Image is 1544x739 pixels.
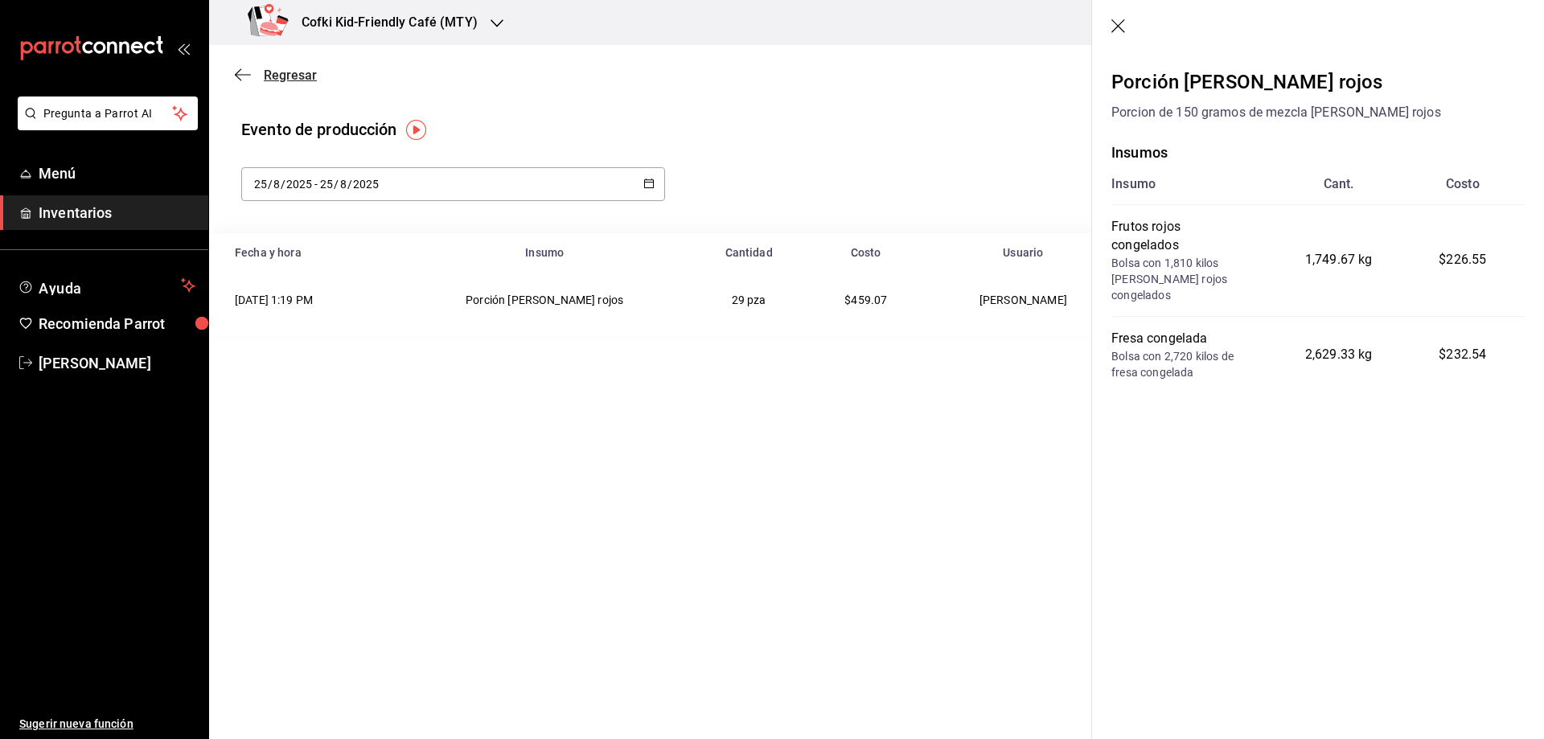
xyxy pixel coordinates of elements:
input: Month [339,178,347,191]
span: $232.54 [1439,347,1486,362]
span: / [334,178,339,191]
div: Porción [PERSON_NAME] rojos [1111,61,1525,109]
div: Cantidad [703,246,795,259]
td: Porción [PERSON_NAME] rojos [396,272,693,329]
input: Day [319,178,334,191]
div: Costo [814,246,918,259]
div: Usuario [937,246,1109,259]
th: Insumo [1111,163,1277,205]
button: Regresar [235,68,317,83]
th: Costo [1401,163,1525,205]
span: - [314,178,318,191]
span: Pregunta a Parrot AI [43,105,173,122]
div: Frutos rojos congelados [1111,218,1251,255]
span: Recomienda Parrot [39,313,195,335]
img: Tooltip marker [406,120,426,140]
div: Bolsa con 1,810 kilos [PERSON_NAME] rojos congelados [1111,255,1251,303]
span: [PERSON_NAME] [39,352,195,374]
div: Porcion de 150 gramos de mezcla [PERSON_NAME] rojos [1111,103,1525,122]
div: Evento de producción [241,117,397,142]
span: Regresar [264,68,317,83]
span: $459.07 [844,294,887,306]
input: Year [285,178,313,191]
button: Pregunta a Parrot AI [18,96,198,130]
input: Month [273,178,281,191]
span: / [347,178,352,191]
span: 1,749.67 kg [1305,252,1373,267]
span: / [268,178,273,191]
td: 29 pza [693,272,804,329]
th: Cant. [1277,163,1401,205]
span: / [281,178,285,191]
div: Bolsa con 2,720 kilos de fresa congelada [1111,348,1251,380]
span: $226.55 [1439,252,1486,267]
div: Insumo [405,246,684,259]
td: [PERSON_NAME] [927,272,1119,329]
a: Pregunta a Parrot AI [11,117,198,133]
div: Fresa congelada [1111,330,1251,348]
input: Day [253,178,268,191]
span: Menú [39,162,195,184]
span: 2,629.33 kg [1305,347,1373,362]
td: [DATE] 1:19 PM [209,272,396,329]
div: Fecha y hora [235,246,386,259]
span: Sugerir nueva función [19,716,195,733]
button: open_drawer_menu [177,42,190,55]
span: Inventarios [39,202,195,224]
input: Year [352,178,380,191]
span: Ayuda [39,276,175,295]
div: Insumos [1111,142,1525,163]
h3: Cofki Kid-Friendly Café (MTY) [289,13,478,32]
